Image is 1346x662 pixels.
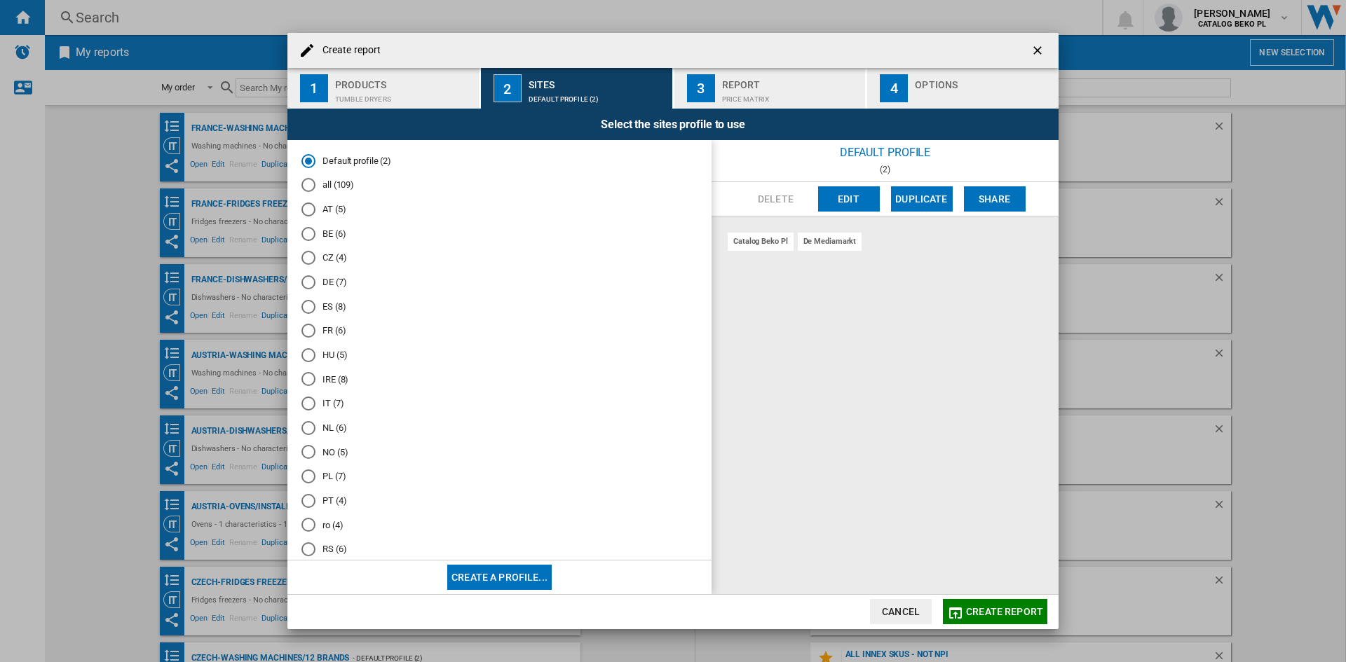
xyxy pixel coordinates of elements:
button: Cancel [870,599,932,624]
button: 2 Sites Default profile (2) [481,68,674,109]
md-radio-button: BE (6) [301,227,698,240]
md-radio-button: RS (6) [301,543,698,556]
div: Products [335,74,473,88]
md-radio-button: NL (6) [301,421,698,434]
button: 1 Products Tumble dryers [287,68,480,109]
h4: Create report [315,43,381,57]
div: Default profile (2) [529,88,667,103]
div: 2 [494,74,522,102]
div: 1 [300,74,328,102]
div: 4 [880,74,908,102]
md-radio-button: FR (6) [301,324,698,338]
button: Edit [818,186,880,212]
div: (2) [712,165,1059,174]
button: Share [964,186,1026,212]
md-radio-button: NO (5) [301,446,698,459]
button: Create a profile... [447,565,552,590]
div: 3 [687,74,715,102]
md-radio-button: HU (5) [301,349,698,362]
button: getI18NText('BUTTONS.CLOSE_DIALOG') [1025,36,1053,64]
button: 3 Report Price Matrix [674,68,867,109]
md-radio-button: ES (8) [301,300,698,313]
div: catalog beko pl [728,233,794,250]
div: Select the sites profile to use [287,109,1059,140]
div: Price Matrix [722,88,860,103]
div: de mediamarkt [798,233,862,250]
md-radio-button: all (109) [301,179,698,192]
md-radio-button: Default profile (2) [301,154,698,167]
button: Create report [943,599,1047,624]
button: Duplicate [891,186,953,212]
md-radio-button: IT (7) [301,397,698,411]
span: Create report [966,606,1043,617]
md-radio-button: IRE (8) [301,373,698,386]
div: Default profile [712,140,1059,165]
div: Sites [529,74,667,88]
md-radio-button: DE (7) [301,276,698,289]
md-radio-button: AT (5) [301,203,698,216]
div: Options [915,74,1053,88]
ng-md-icon: getI18NText('BUTTONS.CLOSE_DIALOG') [1031,43,1047,60]
md-radio-button: PL (7) [301,470,698,483]
div: Report [722,74,860,88]
md-radio-button: ro (4) [301,518,698,532]
md-radio-button: CZ (4) [301,251,698,265]
div: Tumble dryers [335,88,473,103]
button: 4 Options [867,68,1059,109]
button: Delete [745,186,807,212]
md-radio-button: PT (4) [301,494,698,507]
